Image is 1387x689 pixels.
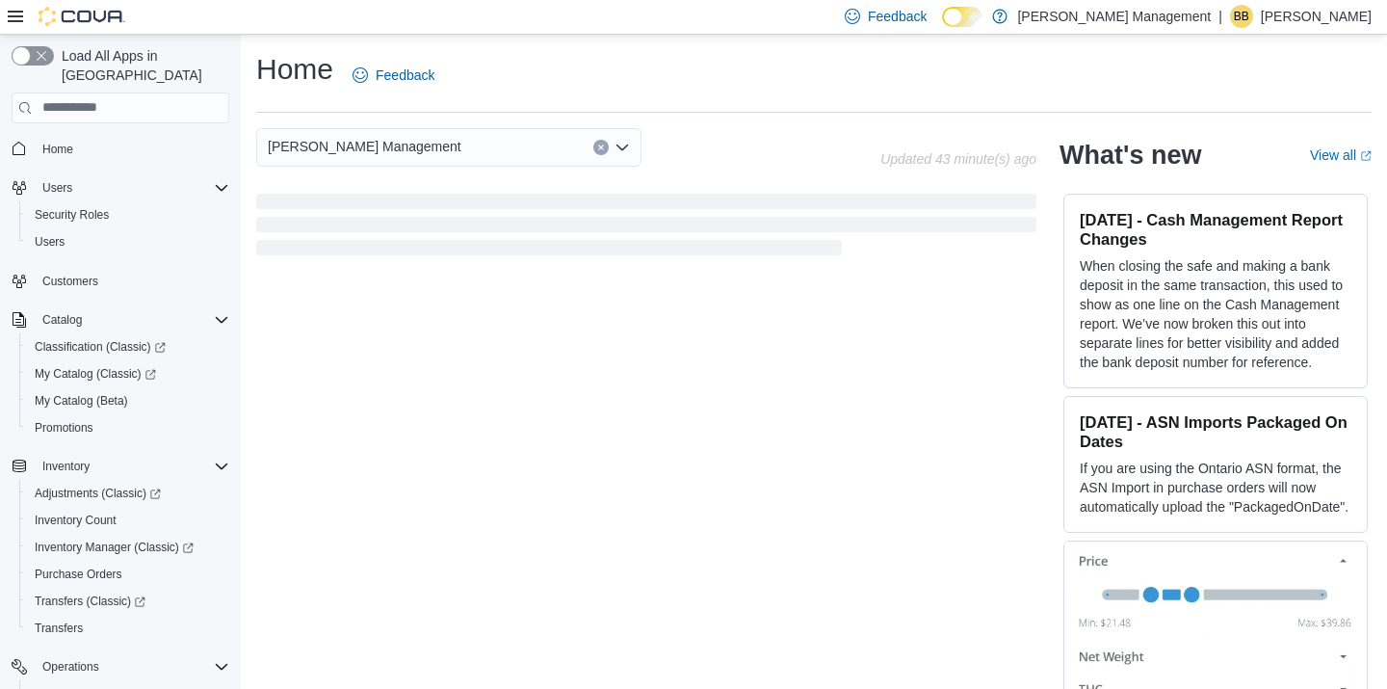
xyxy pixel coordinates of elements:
[42,142,73,157] span: Home
[1261,5,1372,28] p: [PERSON_NAME]
[27,203,117,226] a: Security Roles
[19,507,237,534] button: Inventory Count
[35,339,166,355] span: Classification (Classic)
[1310,147,1372,163] a: View allExternal link
[27,416,101,439] a: Promotions
[256,50,333,89] h1: Home
[27,416,229,439] span: Promotions
[35,486,161,501] span: Adjustments (Classic)
[35,269,229,293] span: Customers
[27,590,229,613] span: Transfers (Classic)
[27,362,164,385] a: My Catalog (Classic)
[35,655,107,678] button: Operations
[256,198,1036,259] span: Loading
[593,140,609,155] button: Clear input
[942,27,943,28] span: Dark Mode
[35,621,83,636] span: Transfers
[19,360,237,387] a: My Catalog (Classic)
[27,389,136,412] a: My Catalog (Beta)
[27,389,229,412] span: My Catalog (Beta)
[4,174,237,201] button: Users
[19,414,237,441] button: Promotions
[35,540,194,555] span: Inventory Manager (Classic)
[35,138,81,161] a: Home
[35,455,229,478] span: Inventory
[27,617,91,640] a: Transfers
[19,228,237,255] button: Users
[4,453,237,480] button: Inventory
[42,312,82,328] span: Catalog
[27,536,201,559] a: Inventory Manager (Classic)
[35,176,229,199] span: Users
[35,655,229,678] span: Operations
[42,659,99,675] span: Operations
[27,335,229,358] span: Classification (Classic)
[868,7,927,26] span: Feedback
[1360,150,1372,162] svg: External link
[4,267,237,295] button: Customers
[35,455,97,478] button: Inventory
[35,308,229,331] span: Catalog
[27,563,130,586] a: Purchase Orders
[19,333,237,360] a: Classification (Classic)
[35,567,122,582] span: Purchase Orders
[19,480,237,507] a: Adjustments (Classic)
[35,270,106,293] a: Customers
[27,617,229,640] span: Transfers
[4,653,237,680] button: Operations
[27,509,124,532] a: Inventory Count
[42,459,90,474] span: Inventory
[27,590,153,613] a: Transfers (Classic)
[27,335,173,358] a: Classification (Classic)
[35,207,109,223] span: Security Roles
[35,513,117,528] span: Inventory Count
[1234,5,1249,28] span: BB
[376,66,434,85] span: Feedback
[268,135,461,158] span: [PERSON_NAME] Management
[42,274,98,289] span: Customers
[35,420,93,436] span: Promotions
[19,615,237,642] button: Transfers
[615,140,630,155] button: Open list of options
[54,46,229,85] span: Load All Apps in [GEOGRAPHIC_DATA]
[345,56,442,94] a: Feedback
[42,180,72,196] span: Users
[27,482,229,505] span: Adjustments (Classic)
[27,230,72,253] a: Users
[35,366,156,382] span: My Catalog (Classic)
[27,362,229,385] span: My Catalog (Classic)
[4,135,237,163] button: Home
[1060,140,1201,171] h2: What's new
[1017,5,1211,28] p: [PERSON_NAME] Management
[1080,256,1351,372] p: When closing the safe and making a bank deposit in the same transaction, this used to show as one...
[35,594,145,609] span: Transfers (Classic)
[1080,459,1351,517] p: If you are using the Ontario ASN format, the ASN Import in purchase orders will now automatically...
[35,308,90,331] button: Catalog
[27,482,169,505] a: Adjustments (Classic)
[35,393,128,409] span: My Catalog (Beta)
[35,176,80,199] button: Users
[880,151,1036,167] p: Updated 43 minute(s) ago
[942,7,982,27] input: Dark Mode
[19,534,237,561] a: Inventory Manager (Classic)
[1218,5,1222,28] p: |
[27,509,229,532] span: Inventory Count
[19,561,237,588] button: Purchase Orders
[19,387,237,414] button: My Catalog (Beta)
[27,536,229,559] span: Inventory Manager (Classic)
[27,203,229,226] span: Security Roles
[1230,5,1253,28] div: Brandon Boushie
[4,306,237,333] button: Catalog
[1080,412,1351,451] h3: [DATE] - ASN Imports Packaged On Dates
[27,230,229,253] span: Users
[39,7,125,26] img: Cova
[1080,210,1351,249] h3: [DATE] - Cash Management Report Changes
[35,234,65,250] span: Users
[19,201,237,228] button: Security Roles
[27,563,229,586] span: Purchase Orders
[35,137,229,161] span: Home
[19,588,237,615] a: Transfers (Classic)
